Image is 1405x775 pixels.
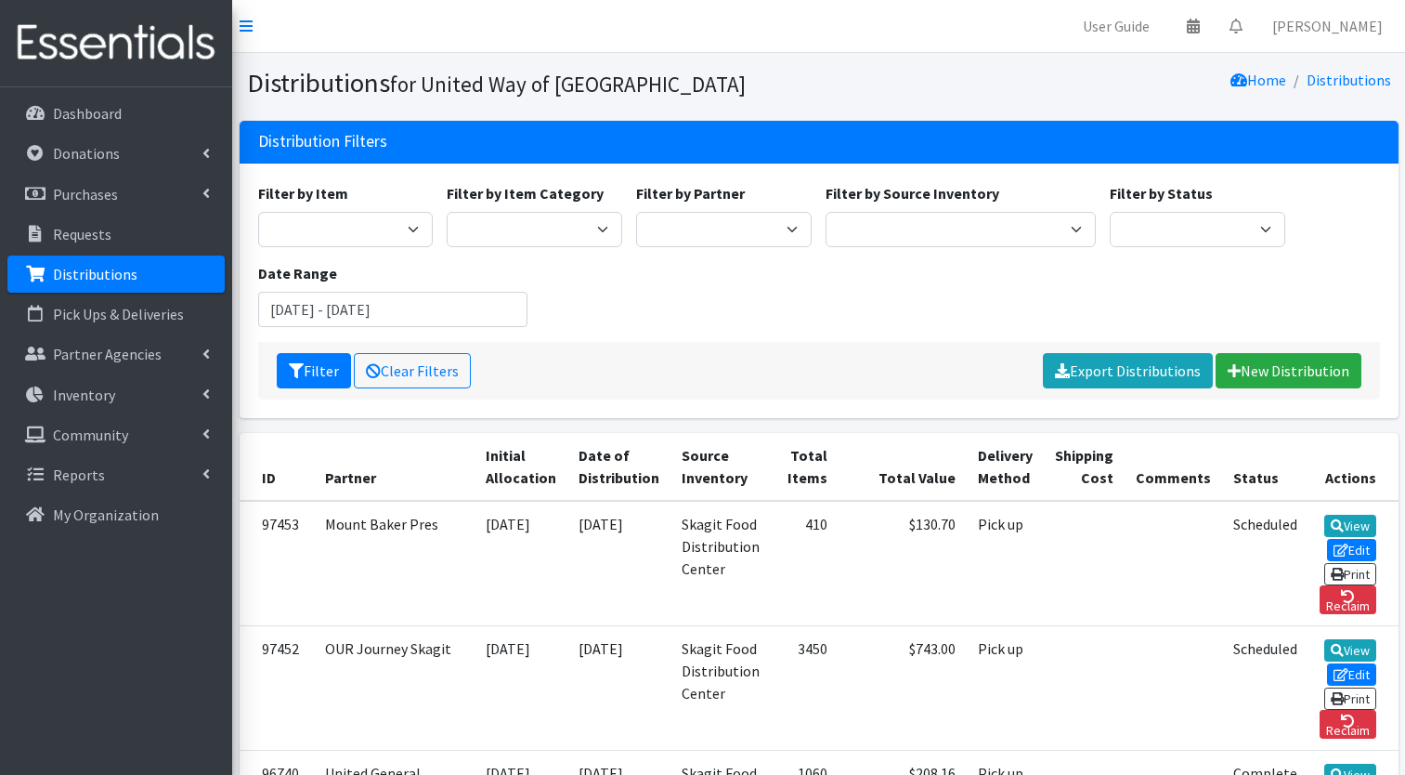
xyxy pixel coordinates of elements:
button: Filter [277,353,351,388]
td: OUR Journey Skagit [314,625,475,750]
h1: Distributions [247,67,813,99]
a: Clear Filters [354,353,471,388]
a: Distributions [1307,71,1391,89]
a: View [1324,639,1377,662]
a: My Organization [7,496,225,533]
a: Community [7,416,225,453]
th: Status [1222,433,1308,501]
h3: Distribution Filters [258,132,387,151]
a: Export Distributions [1043,353,1213,388]
td: [DATE] [567,625,670,750]
th: Total Items [771,433,839,501]
p: Community [53,426,128,444]
p: Inventory [53,386,115,404]
p: Partner Agencies [53,345,162,363]
td: 3450 [771,625,839,750]
p: Requests [53,225,111,243]
td: Pick up [967,625,1044,750]
th: ID [240,433,314,501]
p: Donations [53,144,120,163]
td: Skagit Food Distribution Center [670,501,771,626]
a: Inventory [7,376,225,414]
a: User Guide [1068,7,1164,45]
p: Pick Ups & Deliveries [53,305,184,323]
label: Filter by Source Inventory [826,182,999,204]
label: Filter by Item Category [447,182,604,204]
td: $130.70 [839,501,967,626]
input: January 1, 2011 - December 31, 2011 [258,292,528,327]
th: Total Value [839,433,967,501]
p: Dashboard [53,104,122,123]
th: Partner [314,433,475,501]
a: View [1324,515,1377,537]
a: Home [1230,71,1286,89]
a: Purchases [7,176,225,213]
td: Mount Baker Pres [314,501,475,626]
th: Comments [1125,433,1222,501]
a: New Distribution [1216,353,1361,388]
a: Edit [1327,663,1377,686]
td: Skagit Food Distribution Center [670,625,771,750]
td: 410 [771,501,839,626]
small: for United Way of [GEOGRAPHIC_DATA] [390,71,746,98]
label: Filter by Item [258,182,348,204]
a: Print [1324,688,1377,710]
p: Reports [53,466,105,484]
th: Actions [1308,433,1399,501]
a: Donations [7,135,225,172]
a: Dashboard [7,95,225,132]
a: Distributions [7,256,225,293]
a: Edit [1327,539,1377,561]
a: Pick Ups & Deliveries [7,296,225,333]
td: Scheduled [1222,501,1308,626]
th: Source Inventory [670,433,771,501]
a: [PERSON_NAME] [1257,7,1398,45]
td: Scheduled [1222,625,1308,750]
a: Reports [7,456,225,493]
th: Shipping Cost [1044,433,1125,501]
td: 97452 [240,625,314,750]
td: [DATE] [475,625,567,750]
a: Partner Agencies [7,335,225,373]
label: Filter by Partner [636,182,745,204]
img: HumanEssentials [7,12,225,74]
th: Initial Allocation [475,433,567,501]
label: Filter by Status [1110,182,1213,204]
th: Date of Distribution [567,433,670,501]
td: 97453 [240,501,314,626]
label: Date Range [258,262,337,284]
a: Print [1324,563,1377,585]
p: Purchases [53,185,118,204]
td: Pick up [967,501,1044,626]
a: Requests [7,216,225,253]
td: $743.00 [839,625,967,750]
th: Delivery Method [967,433,1044,501]
td: [DATE] [567,501,670,626]
td: [DATE] [475,501,567,626]
p: My Organization [53,506,159,524]
a: Reclaim [1320,710,1377,739]
p: Distributions [53,265,137,283]
a: Reclaim [1320,585,1377,614]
